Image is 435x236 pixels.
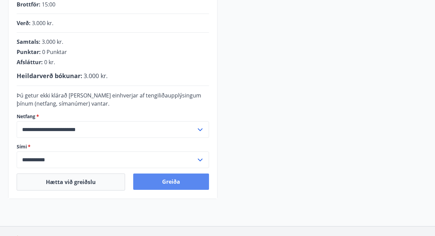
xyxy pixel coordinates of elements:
[17,72,82,80] span: Heildarverð bókunar :
[17,19,31,27] span: Verð :
[17,58,43,66] span: Afsláttur :
[42,38,63,46] span: 3.000 kr.
[84,72,108,80] span: 3.000 kr.
[17,174,125,190] button: Hætta við greiðslu
[17,1,40,8] span: Brottför :
[42,1,55,8] span: 15:00
[44,58,55,66] span: 0 kr.
[133,174,209,190] button: Greiða
[17,48,41,56] span: Punktar :
[17,143,209,150] label: Sími
[17,92,201,107] span: Þú getur ekki klárað [PERSON_NAME] einhverjar af tengiliðaupplýsingum þínum (netfang, símanúmer) ...
[17,38,40,46] span: Samtals :
[42,48,67,56] span: 0 Punktar
[32,19,53,27] span: 3.000 kr.
[17,113,209,120] label: Netfang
